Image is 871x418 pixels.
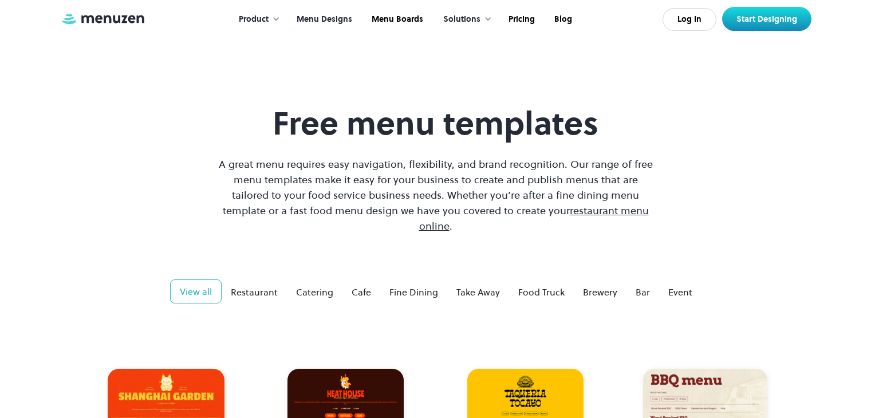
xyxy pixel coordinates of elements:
div: Restaurant [231,285,278,299]
a: Menu Designs [286,2,361,37]
h1: Free menu templates [216,104,656,143]
div: View all [180,285,212,298]
a: Blog [543,2,581,37]
div: Product [227,2,286,37]
div: Catering [296,285,333,299]
div: Bar [636,285,650,299]
a: Log In [663,8,716,31]
div: Solutions [432,2,498,37]
a: Menu Boards [361,2,432,37]
a: Start Designing [722,7,811,31]
div: Solutions [443,13,480,26]
p: A great menu requires easy navigation, flexibility, and brand recognition. Our range of free menu... [216,156,656,234]
div: Brewery [583,285,617,299]
div: Event [668,285,692,299]
div: Fine Dining [389,285,438,299]
div: Cafe [352,285,371,299]
div: Product [239,13,269,26]
div: Food Truck [518,285,565,299]
a: Pricing [498,2,543,37]
div: Take Away [456,285,500,299]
